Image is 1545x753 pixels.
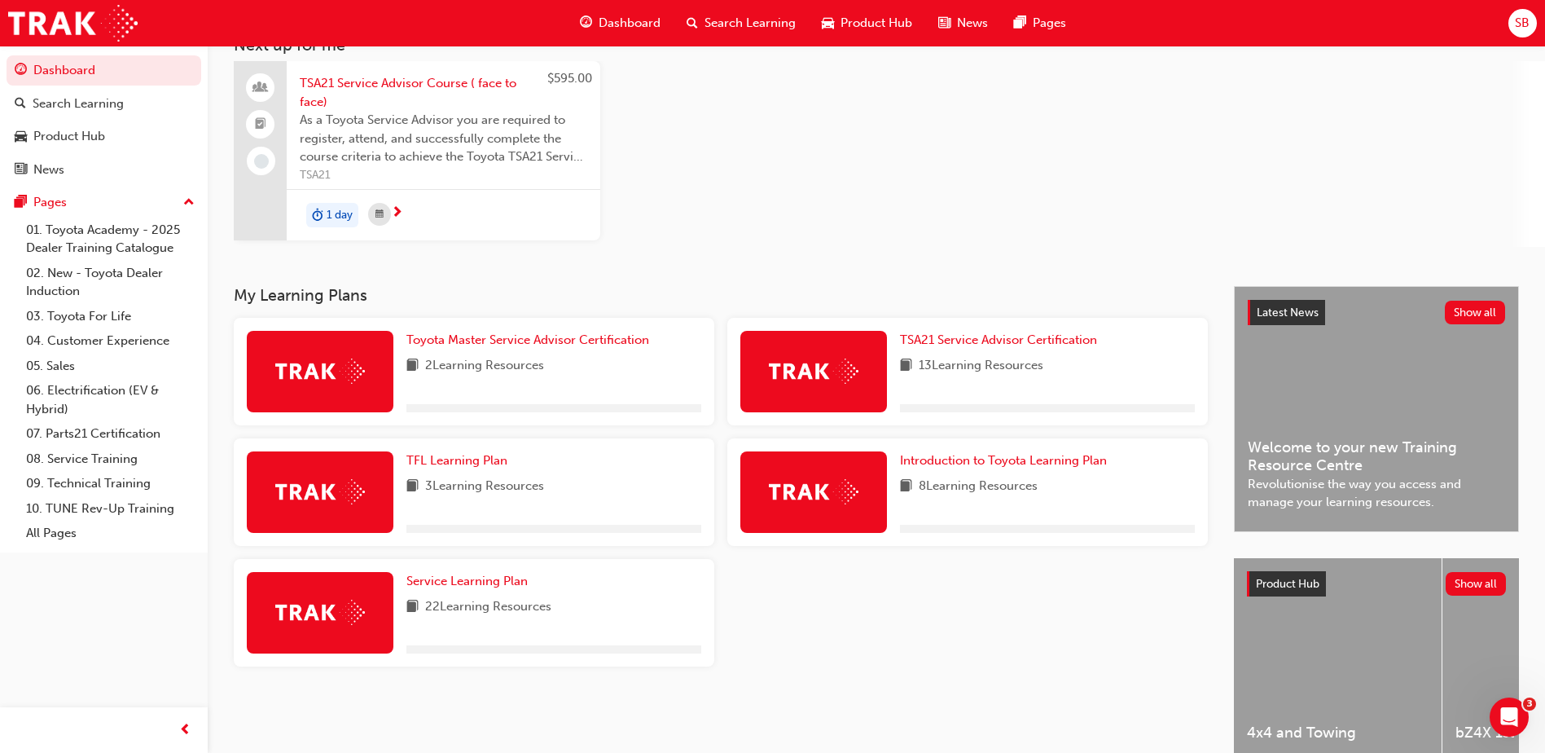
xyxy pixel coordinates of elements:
span: TSA21 Service Advisor Course ( face to face) [300,74,587,111]
span: Dashboard [599,14,661,33]
button: SB [1508,9,1537,37]
a: Toyota Master Service Advisor Certification [406,331,656,350]
div: Pages [33,193,67,212]
span: Product Hub [1256,577,1319,591]
a: 03. Toyota For Life [20,304,201,329]
span: news-icon [15,163,27,178]
span: Pages [1033,14,1066,33]
span: pages-icon [15,196,27,210]
a: Product HubShow all [1247,571,1506,597]
button: Show all [1446,572,1507,596]
button: Pages [7,187,201,218]
span: Latest News [1257,306,1319,319]
a: news-iconNews [925,7,1001,40]
a: Search Learning [7,89,201,119]
span: duration-icon [312,205,323,226]
span: guage-icon [15,64,27,78]
span: book-icon [406,477,419,497]
span: News [957,14,988,33]
span: news-icon [938,13,950,33]
span: book-icon [406,597,419,618]
a: 07. Parts21 Certification [20,421,201,447]
span: Welcome to your new Training Resource Centre [1248,438,1505,475]
div: Search Learning [33,95,124,113]
span: learningRecordVerb_NONE-icon [254,154,269,169]
a: search-iconSearch Learning [674,7,809,40]
span: car-icon [822,13,834,33]
a: Dashboard [7,55,201,86]
a: pages-iconPages [1001,7,1079,40]
span: Toyota Master Service Advisor Certification [406,332,649,347]
a: 08. Service Training [20,447,201,472]
a: 10. TUNE Rev-Up Training [20,496,201,522]
button: Show all [1445,301,1506,324]
a: 02. New - Toyota Dealer Induction [20,261,201,304]
span: 4x4 and Towing [1247,724,1429,742]
a: $595.00TSA21 Service Advisor Course ( face to face)As a Toyota Service Advisor you are required t... [234,61,600,240]
span: people-icon [255,77,266,99]
span: Introduction to Toyota Learning Plan [900,453,1107,468]
button: DashboardSearch LearningProduct HubNews [7,52,201,187]
span: guage-icon [580,13,592,33]
a: TFL Learning Plan [406,451,514,470]
img: Trak [769,359,858,384]
span: book-icon [900,356,912,376]
span: 2 Learning Resources [425,356,544,376]
a: Product Hub [7,121,201,152]
a: 06. Electrification (EV & Hybrid) [20,378,201,421]
span: Service Learning Plan [406,574,528,588]
span: Search Learning [704,14,796,33]
span: 22 Learning Resources [425,597,551,618]
img: Trak [275,600,365,625]
span: Revolutionise the way you access and manage your learning resources. [1248,475,1505,512]
span: prev-icon [179,720,191,741]
span: search-icon [15,97,26,112]
span: booktick-icon [255,114,266,135]
a: Latest NewsShow allWelcome to your new Training Resource CentreRevolutionise the way you access a... [1234,286,1519,532]
span: 13 Learning Resources [919,356,1043,376]
a: Introduction to Toyota Learning Plan [900,451,1113,470]
span: calendar-icon [375,205,384,225]
div: News [33,161,64,179]
a: 09. Technical Training [20,471,201,496]
span: SB [1515,14,1530,33]
a: 05. Sales [20,354,201,379]
div: Product Hub [33,127,105,146]
a: All Pages [20,521,201,546]
span: book-icon [406,356,419,376]
img: Trak [769,479,858,504]
span: TFL Learning Plan [406,453,507,468]
span: pages-icon [1014,13,1026,33]
span: car-icon [15,130,27,144]
img: Trak [275,479,365,504]
span: Product Hub [841,14,912,33]
span: 3 Learning Resources [425,477,544,497]
img: Trak [8,5,138,42]
span: next-icon [391,206,403,221]
span: book-icon [900,477,912,497]
a: 04. Customer Experience [20,328,201,354]
span: search-icon [687,13,698,33]
a: Service Learning Plan [406,572,534,591]
span: up-icon [183,192,195,214]
h3: My Learning Plans [234,286,1208,305]
span: 3 [1523,698,1536,711]
span: TSA21 [300,166,587,185]
a: 01. Toyota Academy - 2025 Dealer Training Catalogue [20,218,201,261]
span: 8 Learning Resources [919,477,1038,497]
a: TSA21 Service Advisor Certification [900,331,1104,350]
a: News [7,155,201,185]
span: 1 day [327,206,353,225]
span: $595.00 [547,71,592,86]
span: As a Toyota Service Advisor you are required to register, attend, and successfully complete the c... [300,111,587,166]
iframe: Intercom live chat [1490,698,1529,737]
a: guage-iconDashboard [567,7,674,40]
a: car-iconProduct Hub [809,7,925,40]
a: Latest NewsShow all [1248,300,1505,326]
img: Trak [275,359,365,384]
span: TSA21 Service Advisor Certification [900,332,1097,347]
